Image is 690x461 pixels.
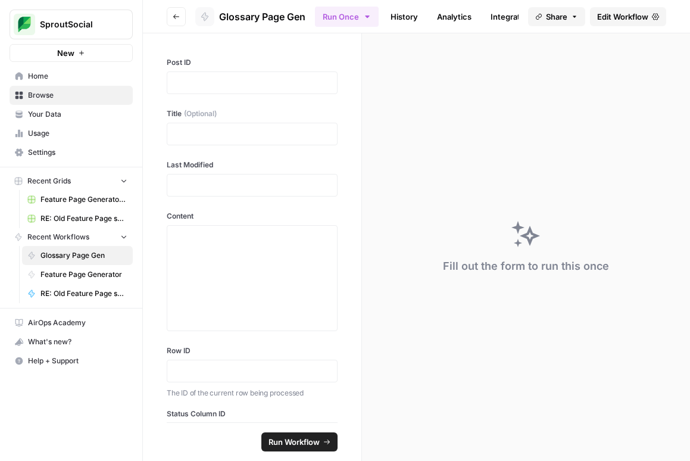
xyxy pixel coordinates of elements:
[10,313,133,332] a: AirOps Academy
[10,67,133,86] a: Home
[40,250,127,261] span: Glossary Page Gen
[22,265,133,284] a: Feature Page Generator
[28,128,127,139] span: Usage
[10,172,133,190] button: Recent Grids
[443,258,609,275] div: Fill out the form to run this once
[40,18,112,30] span: SproutSocial
[597,11,648,23] span: Edit Workflow
[28,317,127,328] span: AirOps Academy
[10,332,133,351] button: What's new?
[10,228,133,246] button: Recent Workflows
[28,356,127,366] span: Help + Support
[40,213,127,224] span: RE: Old Feature Page scrape and markdown Grid
[590,7,666,26] a: Edit Workflow
[219,10,305,24] span: Glossary Page Gen
[528,7,585,26] button: Share
[22,190,133,209] a: Feature Page Generator Grid
[57,47,74,59] span: New
[40,288,127,299] span: RE: Old Feature Page scrape and markdown
[184,108,217,119] span: (Optional)
[167,211,338,222] label: Content
[167,57,338,68] label: Post ID
[261,432,338,451] button: Run Workflow
[430,7,479,26] a: Analytics
[383,7,425,26] a: History
[10,143,133,162] a: Settings
[10,105,133,124] a: Your Data
[27,232,89,242] span: Recent Workflows
[40,269,127,280] span: Feature Page Generator
[10,10,133,39] button: Workspace: SproutSocial
[167,387,338,399] p: The ID of the current row being processed
[10,44,133,62] button: New
[167,160,338,170] label: Last Modified
[167,409,338,419] label: Status Column ID
[28,90,127,101] span: Browse
[195,7,305,26] a: Glossary Page Gen
[10,351,133,370] button: Help + Support
[28,71,127,82] span: Home
[28,109,127,120] span: Your Data
[22,246,133,265] a: Glossary Page Gen
[14,14,35,35] img: SproutSocial Logo
[22,284,133,303] a: RE: Old Feature Page scrape and markdown
[10,333,132,351] div: What's new?
[483,7,532,26] a: Integrate
[10,86,133,105] a: Browse
[315,7,379,27] button: Run Once
[28,147,127,158] span: Settings
[167,108,338,119] label: Title
[40,194,127,205] span: Feature Page Generator Grid
[268,436,320,448] span: Run Workflow
[167,345,338,356] label: Row ID
[22,209,133,228] a: RE: Old Feature Page scrape and markdown Grid
[10,124,133,143] a: Usage
[27,176,71,186] span: Recent Grids
[546,11,567,23] span: Share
